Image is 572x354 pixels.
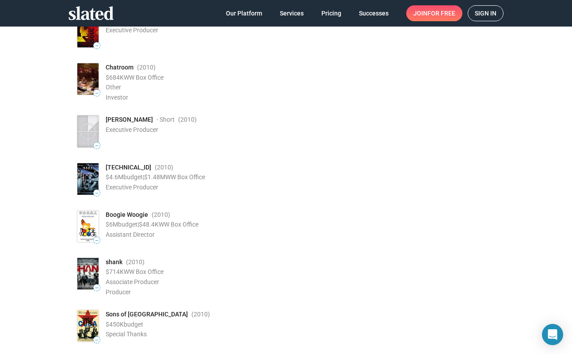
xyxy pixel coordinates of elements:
span: WW Box Office [124,268,164,275]
span: Sons of [GEOGRAPHIC_DATA] [106,310,188,319]
span: — [94,285,100,290]
span: $4.6M [106,173,123,181]
img: Poster: Chatroom [77,63,99,95]
span: Services [280,5,304,21]
span: budget [118,221,137,228]
span: $48.4K [139,221,159,228]
span: Join [413,5,455,21]
span: Executive Producer [106,126,158,133]
span: Special Thanks [106,331,147,338]
div: Open Intercom Messenger [542,324,563,345]
span: WW Box Office [124,74,164,81]
span: Executive Producer [106,184,158,191]
span: Successes [359,5,389,21]
span: budget [123,173,143,181]
span: for free [427,5,455,21]
span: $1.48M [144,173,165,181]
a: Services [273,5,311,21]
img: Poster: Sons of Cuba [77,310,99,342]
span: — [94,238,100,243]
a: Sign in [468,5,503,21]
img: Poster: Alice [77,115,99,147]
span: [TECHNICAL_ID] [106,163,151,172]
span: Producer [106,289,131,296]
span: | [143,173,144,181]
span: — [94,338,100,342]
span: WW Box Office [159,221,198,228]
span: $714K [106,268,124,275]
span: shank [106,258,122,266]
span: Investor [106,94,128,101]
span: [PERSON_NAME] [106,115,153,124]
span: budget [124,321,143,328]
span: $684K [106,74,124,81]
span: — [94,91,100,96]
img: Poster: SoulBoy [77,16,99,47]
img: Poster: shank [77,258,99,289]
span: (2010 ) [155,163,173,172]
span: - Short [156,115,175,124]
span: | [137,221,139,228]
span: Chatroom [106,63,133,72]
a: Joinfor free [406,5,462,21]
span: — [94,143,100,148]
span: (2010 ) [152,211,170,219]
span: (2010 ) [137,63,156,72]
span: (2010 ) [178,115,197,124]
span: Boogie Woogie [106,211,148,219]
a: Pricing [314,5,348,21]
span: Assistant Director [106,231,155,238]
a: Our Platform [219,5,269,21]
img: Poster: Boogie Woogie [77,211,99,242]
span: Pricing [321,5,341,21]
span: (2010 ) [126,258,145,266]
span: Executive Producer [106,27,158,34]
span: WW Box Office [165,173,205,181]
span: (2010 ) [191,310,210,319]
span: $450K [106,321,124,328]
span: Other [106,84,121,91]
span: Sign in [475,6,496,21]
a: Successes [352,5,396,21]
span: Associate Producer [106,278,159,285]
span: — [94,191,100,196]
span: — [94,43,100,48]
img: Poster: 4.3.2.1 [77,163,99,195]
span: $6M [106,221,118,228]
span: Our Platform [226,5,262,21]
